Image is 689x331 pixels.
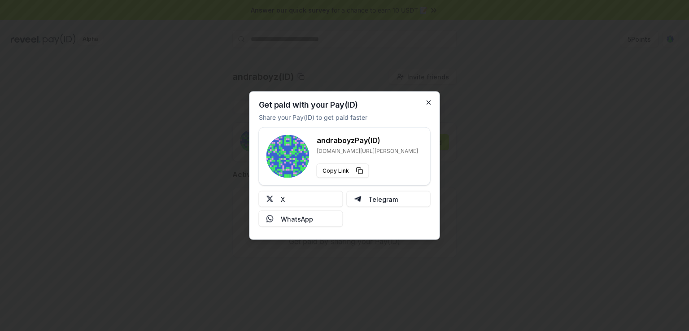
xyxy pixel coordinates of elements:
[259,101,358,109] h2: Get paid with your Pay(ID)
[259,211,343,227] button: WhatsApp
[317,164,369,178] button: Copy Link
[354,196,361,203] img: Telegram
[266,196,274,203] img: X
[317,135,418,146] h3: andraboyz Pay(ID)
[266,215,274,222] img: Whatsapp
[259,191,343,207] button: X
[259,113,367,122] p: Share your Pay(ID) to get paid faster
[346,191,431,207] button: Telegram
[317,148,418,155] p: [DOMAIN_NAME][URL][PERSON_NAME]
